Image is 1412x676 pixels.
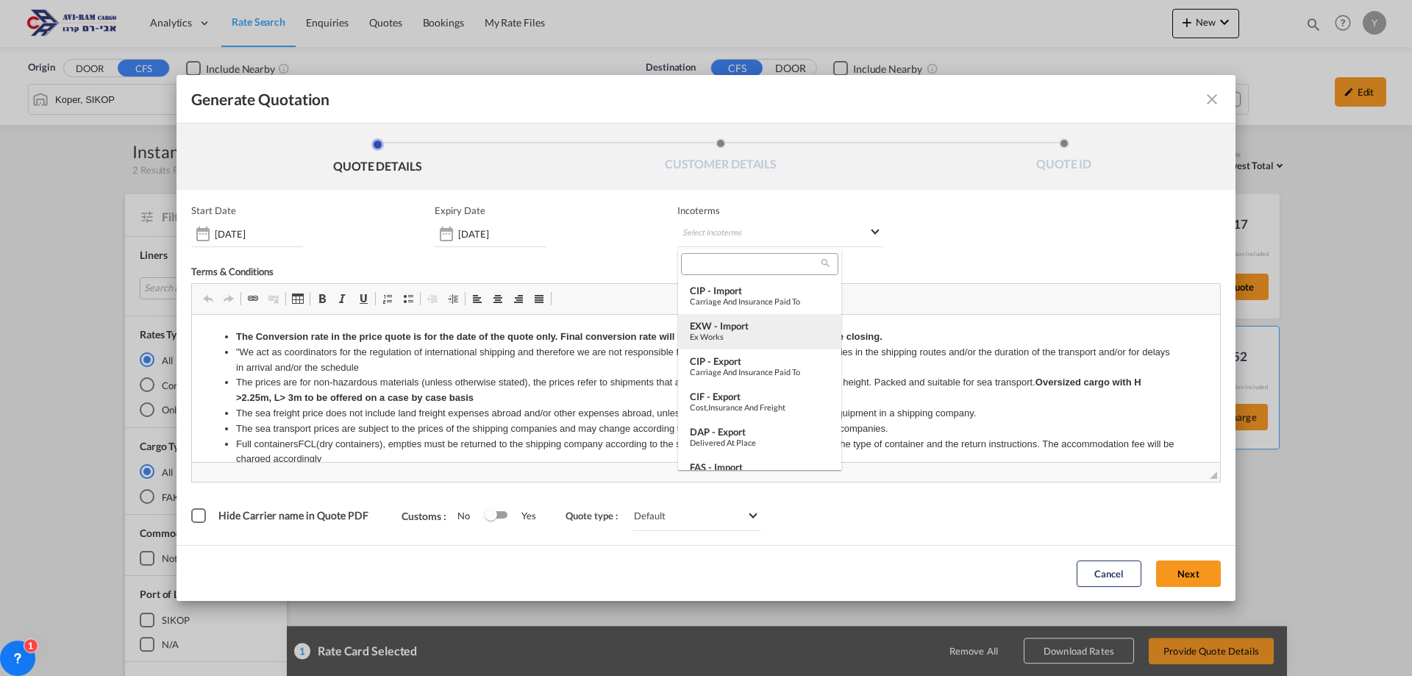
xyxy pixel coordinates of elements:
[690,391,830,402] div: CIF - export
[690,296,830,306] div: Carriage and Insurance Paid to
[44,16,691,27] strong: The Conversion rate in the price quote is for the date of the quote only. Final conversion rate w...
[44,122,984,153] li: Full containersFCL(dry containers), empties must be returned to the shipping company according to...
[820,257,831,268] md-icon: icon-magnify
[44,60,984,91] li: The prices are for non-hazardous materials (unless otherwise stated), the prices refer to shipmen...
[44,30,984,61] li: "We act as coordinators for the regulation of international shipping and therefore we are not res...
[44,107,984,122] li: The sea transport prices are subject to the prices of the shipping companies and may change accor...
[690,438,830,447] div: Delivered at Place
[690,320,830,332] div: EXW - import
[690,367,830,377] div: Carriage and Insurance Paid to
[690,332,830,341] div: Ex Works
[690,285,830,296] div: CIP - import
[690,461,830,473] div: FAS - import
[44,91,984,107] li: The sea freight price does not include land freight expenses abroad and/or other expenses abroad,...
[690,355,830,367] div: CIP - export
[690,426,830,438] div: DAP - export
[690,402,830,412] div: Cost,Insurance and Freight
